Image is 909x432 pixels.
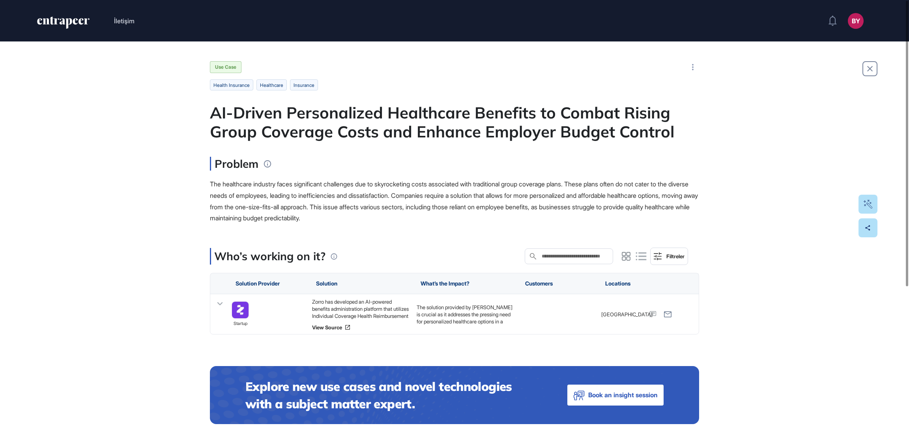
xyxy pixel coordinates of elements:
[234,320,247,327] span: startup
[421,280,469,287] span: What’s the Impact?
[210,157,258,171] h3: Problem
[601,311,653,318] span: [GEOGRAPHIC_DATA]
[588,389,658,401] span: Book an insight session
[666,253,685,259] div: Filtreler
[605,280,630,287] span: Locations
[650,248,688,265] button: Filtreler
[232,302,249,318] img: image
[210,103,699,141] div: AI-Driven Personalized Healthcare Benefits to Combat Rising Group Coverage Costs and Enhance Empl...
[256,79,287,90] li: Healthcare
[525,280,553,287] span: Customers
[567,385,664,406] button: Book an insight session
[245,378,536,412] h4: Explore new use cases and novel technologies with a subject matter expert.
[848,13,864,29] button: BY
[210,61,241,73] div: Use Case
[214,248,325,265] p: Who’s working on it?
[417,304,513,404] p: The solution provided by [PERSON_NAME] is crucial as it addresses the pressing need for personali...
[312,298,409,319] div: Zorro has developed an AI-powered benefits administration platform that utilizes Individual Cover...
[210,180,698,222] span: The healthcare industry faces significant challenges due to skyrocketing costs associated with tr...
[36,17,90,32] a: entrapeer-logo
[290,79,318,90] li: insurance
[316,280,337,287] span: Solution
[312,324,409,331] a: View Source
[236,280,280,287] span: Solution Provider
[210,79,253,90] li: health insurance
[114,16,135,26] button: İletişim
